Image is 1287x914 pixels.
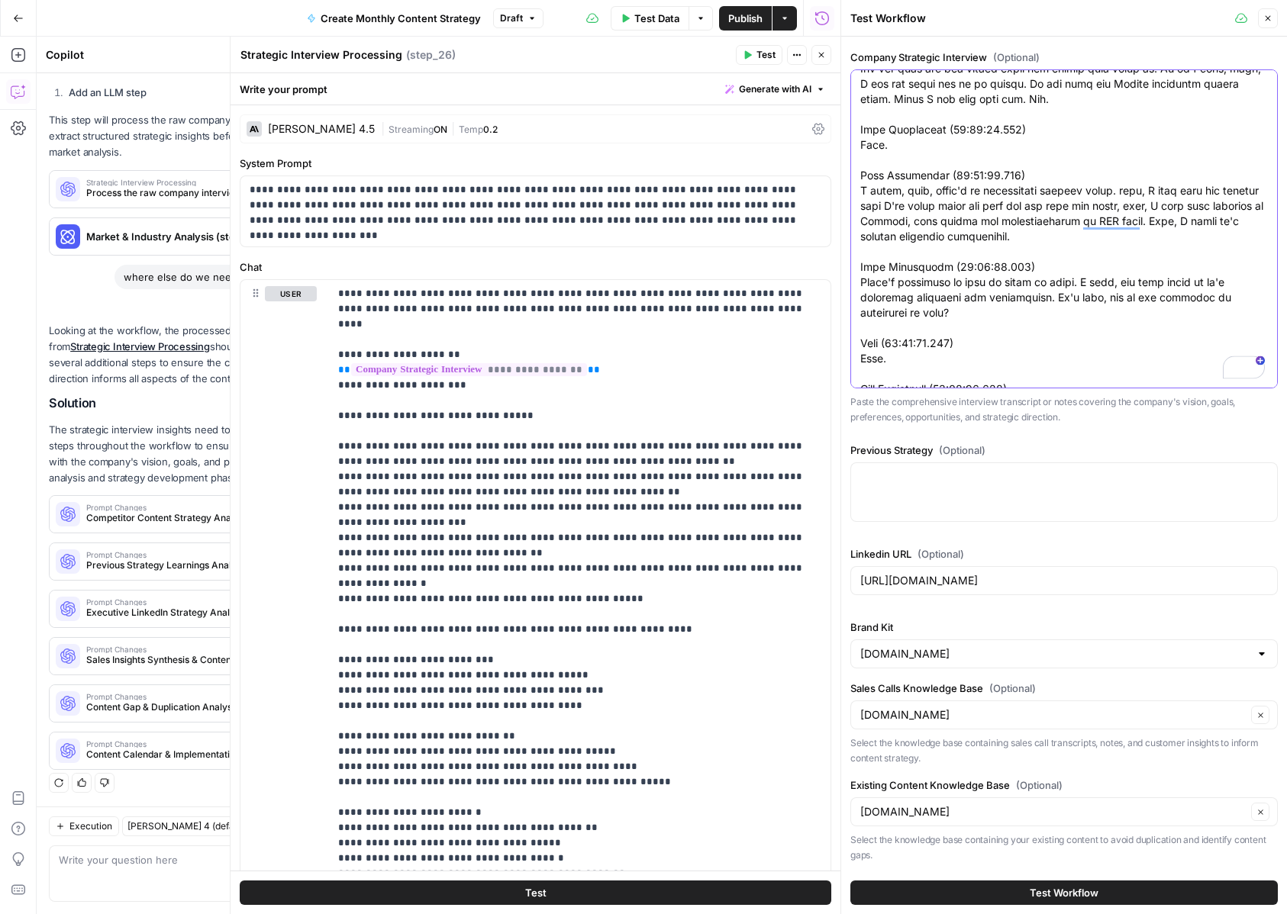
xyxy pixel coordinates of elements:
p: Looking at the workflow, the processed strategic interview insights from should be incorporated i... [49,323,356,388]
p: Select the knowledge base containing your existing content to avoid duplication and identify cont... [850,832,1278,862]
span: Draft [500,11,523,25]
button: Test Workflow [850,880,1278,905]
input: RWA.xyz [860,646,1250,661]
label: Previous Strategy [850,443,1278,458]
div: Copilot [46,47,237,63]
div: Write your prompt [231,73,840,105]
textarea: Strategic Interview Processing [240,47,402,63]
span: Test [756,48,776,62]
p: Paste the comprehensive interview transcript or notes covering the company's vision, goals, prefe... [850,394,1278,424]
span: Prompt Changes [86,740,280,748]
button: Test [240,880,831,905]
button: Generate with AI [719,79,831,99]
button: Publish [719,6,772,31]
span: | [381,121,389,136]
a: Strategic Interview Processing [70,340,210,352]
button: Test [736,45,782,65]
span: Content Calendar & Implementation Plan (step_9) [86,748,280,761]
span: (Optional) [993,50,1040,65]
span: Content Gap & Duplication Analysis (step_18) [86,700,280,714]
span: Sales Insights Synthesis & Content Opportunities (step_15) [86,653,280,667]
span: (Optional) [939,443,985,458]
span: Publish [728,11,763,26]
span: Prompt Changes [86,645,280,653]
input: Claude Sonnet 4 (default) [127,819,274,834]
input: RWA.xyz [860,804,1247,819]
span: Strategic Interview Processing [86,179,285,186]
p: The strategic interview insights need to be integrated into multiple steps throughout the workflo... [49,422,356,487]
p: This step will process the raw company interview transcript and extract structured strategic insi... [49,112,356,160]
span: Competitor Content Strategy Analysis (step_2) [86,511,280,525]
span: Test Data [634,11,679,26]
span: ON [434,124,447,135]
label: Chat [240,259,831,275]
button: Create Monthly Content Strategy [298,6,490,31]
span: 0.2 [483,124,498,135]
h2: Solution [49,396,356,410]
span: Process the raw company interview transcript and extract structured strategic insights including ... [86,186,285,200]
span: Execution [69,819,112,833]
span: Prompt Changes [86,504,280,511]
span: Prompt Changes [86,693,280,700]
label: Company Strategic Interview [850,50,1278,65]
label: Existing Content Knowledge Base [850,777,1278,793]
span: Test Workflow [1030,885,1098,900]
div: where else do we need to include this analysis [115,265,356,289]
button: Execution [49,816,119,836]
span: Previous Strategy Learnings Analysis (step_4) [86,558,280,572]
span: ( step_26 ) [406,47,456,63]
span: (Optional) [989,681,1036,696]
button: Test Data [611,6,689,31]
span: | [447,121,459,136]
button: Draft [493,8,544,28]
div: [PERSON_NAME] 4.5 [268,124,375,134]
span: (Optional) [918,546,964,562]
span: Test [525,885,547,900]
span: Temp [459,124,483,135]
span: Prompt Changes [86,598,280,606]
p: Select the knowledge base containing sales call transcripts, notes, and customer insights to info... [850,735,1278,765]
span: (Optional) [1016,777,1063,793]
span: Market & Industry Analysis (step_1) [86,229,280,244]
span: Generate with AI [739,82,811,96]
button: user [265,286,317,301]
span: Prompt Changes [86,551,280,558]
label: System Prompt [240,156,831,171]
strong: Add an LLM step [69,86,147,98]
span: Executive LinkedIn Strategy Analysis (step_7) [86,606,280,620]
label: Brand Kit [850,620,1278,635]
span: Streaming [389,124,434,135]
label: Linkedin URL [850,546,1278,562]
span: Create Monthly Content Strategy [321,11,481,26]
input: RWA.xyz [860,707,1247,723]
label: Sales Calls Knowledge Base [850,681,1278,696]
